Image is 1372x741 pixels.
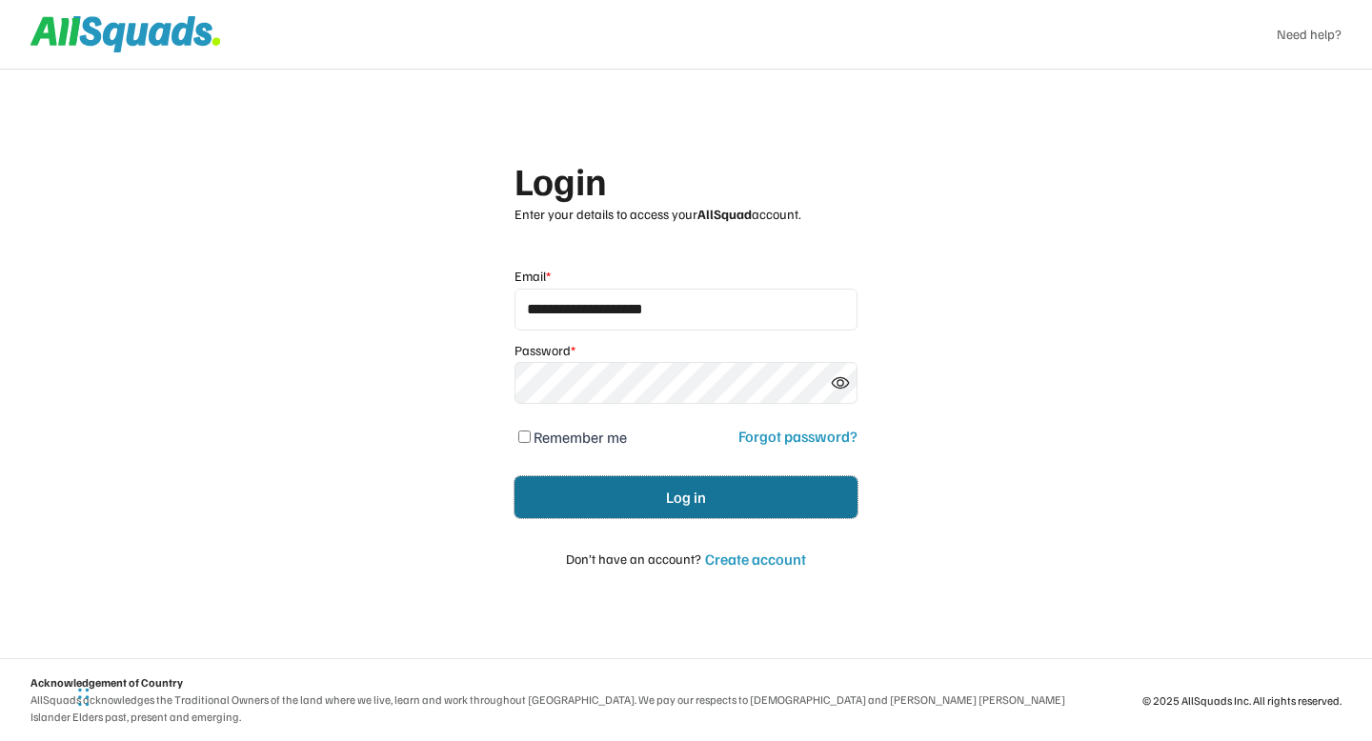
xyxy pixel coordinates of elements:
[514,268,551,285] div: Email
[30,674,183,691] div: Acknowledgement of Country
[566,549,701,569] div: Don’t have an account?
[514,342,575,359] div: Password
[1277,26,1342,43] a: Need help?
[697,206,752,222] strong: AllSquad
[514,158,684,202] div: Login
[1142,693,1342,708] div: © 2025 AllSquads Inc. All rights reserved.
[534,428,627,447] label: Remember me
[738,427,857,446] div: Forgot password?
[30,691,1097,726] div: AllSquads acknowledges the Traditional Owners of the land where we live, learn and work throughou...
[705,550,806,569] div: Create account
[514,476,857,518] button: Log in
[514,206,857,223] div: Enter your details to access your account.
